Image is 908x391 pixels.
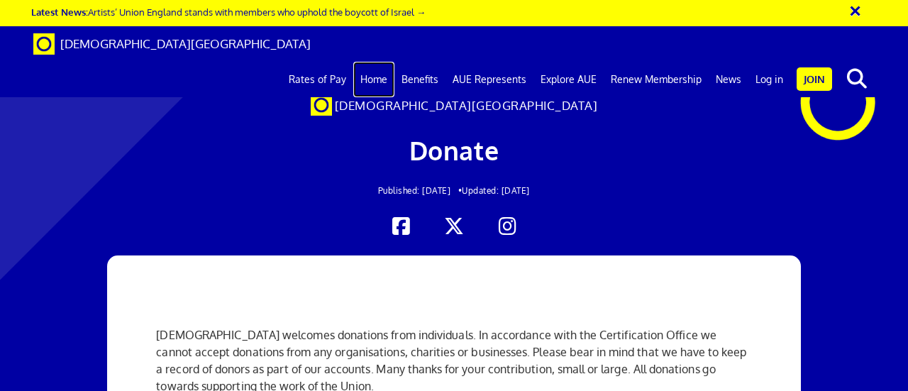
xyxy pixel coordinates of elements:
span: [DEMOGRAPHIC_DATA][GEOGRAPHIC_DATA] [335,98,598,113]
span: Donate [409,134,499,166]
a: Brand [DEMOGRAPHIC_DATA][GEOGRAPHIC_DATA] [23,26,321,62]
h2: Updated: [DATE] [177,186,731,195]
a: Benefits [394,62,445,97]
a: Explore AUE [533,62,604,97]
a: Home [353,62,394,97]
a: Log in [748,62,790,97]
a: Renew Membership [604,62,709,97]
a: Latest News:Artists’ Union England stands with members who uphold the boycott of Israel → [31,6,426,18]
a: Join [797,67,832,91]
a: News [709,62,748,97]
span: [DEMOGRAPHIC_DATA][GEOGRAPHIC_DATA] [60,36,311,51]
button: search [835,64,878,94]
a: AUE Represents [445,62,533,97]
a: Rates of Pay [282,62,353,97]
strong: Latest News: [31,6,88,18]
span: Published: [DATE] • [378,185,463,196]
